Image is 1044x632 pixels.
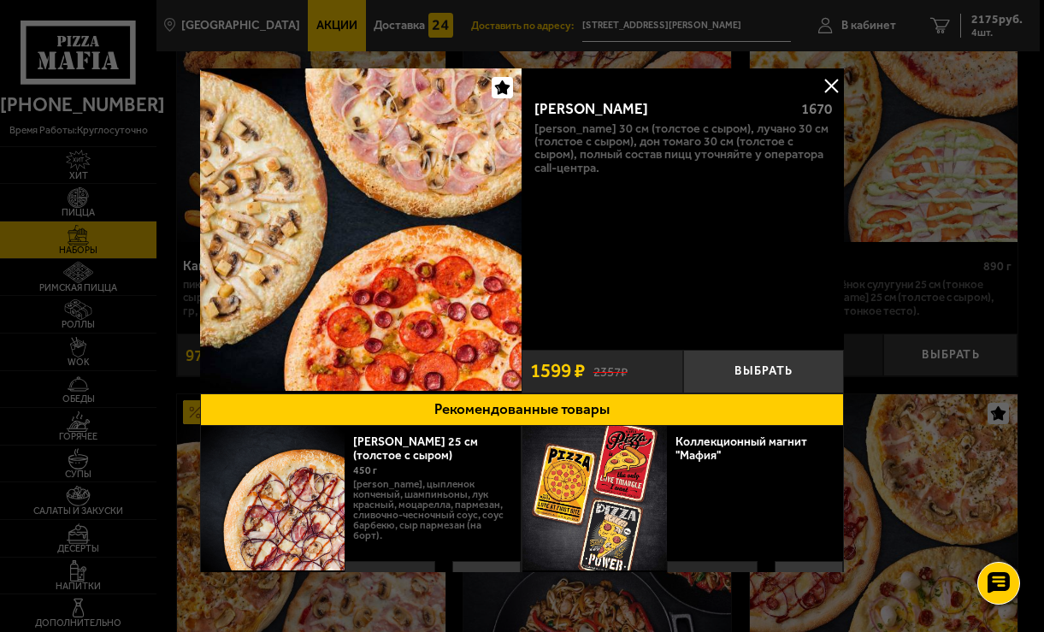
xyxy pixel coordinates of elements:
div: [PERSON_NAME] [534,100,787,118]
button: Выбрать [775,561,843,593]
span: 1670 [801,100,832,117]
p: [PERSON_NAME], цыпленок копченый, шампиньоны, лук красный, моцарелла, пармезан, сливочно-чесночны... [353,479,508,540]
p: [PERSON_NAME] 30 см (толстое с сыром), Лучано 30 см (толстое с сыром), Дон Томаго 30 см (толстое ... [534,122,832,174]
button: Выбрать [683,350,844,393]
span: 450 г [353,464,377,476]
s: 2357 ₽ [593,363,628,379]
button: Рекомендованные товары [200,393,845,426]
a: [PERSON_NAME] 25 см (толстое с сыром) [353,434,478,463]
button: Выбрать [452,561,521,593]
strong: 599 ₽ [357,562,393,592]
span: 1599 ₽ [530,362,585,381]
strong: 29 ₽ [680,562,709,592]
a: Коллекционный магнит "Мафия" [675,434,807,463]
img: Хет Трик [200,68,522,391]
a: Хет Трик [200,68,522,393]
